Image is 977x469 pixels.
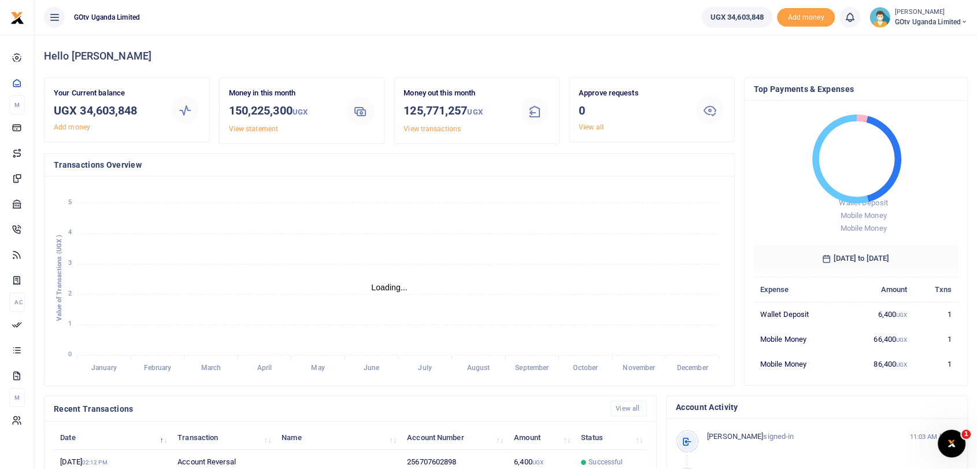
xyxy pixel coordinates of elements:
[869,7,890,28] img: profile-user
[896,337,907,343] small: UGX
[845,277,914,302] th: Amount
[82,459,108,466] small: 02:12 PM
[418,364,431,372] tspan: July
[68,198,72,206] tspan: 5
[579,123,604,131] a: View all
[840,211,886,220] span: Mobile Money
[371,283,408,292] text: Loading...
[508,425,575,450] th: Amount: activate to sort column ascending
[404,102,510,121] h3: 125,771,257
[707,431,895,443] p: signed-in
[895,8,968,17] small: [PERSON_NAME]
[913,327,958,352] td: 1
[404,87,510,99] p: Money out this month
[515,364,549,372] tspan: September
[201,364,221,372] tspan: March
[896,361,907,368] small: UGX
[68,350,72,358] tspan: 0
[896,312,907,318] small: UGX
[467,364,490,372] tspan: August
[55,235,63,321] text: Value of Transactions (UGX )
[754,83,959,95] h4: Top Payments & Expenses
[579,87,686,99] p: Approve requests
[10,11,24,25] img: logo-small
[610,401,647,416] a: View all
[311,364,324,372] tspan: May
[229,125,278,133] a: View statement
[54,425,171,450] th: Date: activate to sort column descending
[961,430,971,439] span: 1
[9,388,25,407] li: M
[869,7,968,28] a: profile-user [PERSON_NAME] GOtv Uganda Limited
[54,102,161,119] h3: UGX 34,603,848
[754,352,845,376] td: Mobile Money
[677,364,709,372] tspan: December
[467,108,482,116] small: UGX
[845,302,914,327] td: 6,400
[404,125,461,133] a: View transactions
[171,425,275,450] th: Transaction: activate to sort column ascending
[623,364,656,372] tspan: November
[754,277,845,302] th: Expense
[68,320,72,328] tspan: 1
[938,430,965,457] iframe: Intercom live chat
[777,8,835,27] span: Add money
[401,425,508,450] th: Account Number: activate to sort column ascending
[895,17,968,27] span: GOtv Uganda Limited
[69,12,145,23] span: GOtv Uganda Limited
[707,432,763,441] span: [PERSON_NAME]
[710,12,764,23] span: UGX 34,603,848
[913,302,958,327] td: 1
[54,158,725,171] h4: Transactions Overview
[754,302,845,327] td: Wallet Deposit
[676,401,958,413] h4: Account Activity
[697,7,777,28] li: Wallet ballance
[10,13,24,21] a: logo-small logo-large logo-large
[589,457,623,467] span: Successful
[257,364,272,372] tspan: April
[293,108,308,116] small: UGX
[839,198,887,207] span: Wallet Deposit
[909,432,958,442] small: 11:03 AM [DATE]
[229,87,336,99] p: Money in this month
[754,327,845,352] td: Mobile Money
[913,277,958,302] th: Txns
[9,95,25,115] li: M
[777,8,835,27] li: Toup your wallet
[229,102,336,121] h3: 150,225,300
[54,123,90,131] a: Add money
[840,224,886,232] span: Mobile Money
[54,87,161,99] p: Your Current balance
[702,7,772,28] a: UGX 34,603,848
[68,259,72,267] tspan: 3
[575,425,647,450] th: Status: activate to sort column ascending
[275,425,401,450] th: Name: activate to sort column ascending
[364,364,380,372] tspan: June
[144,364,172,372] tspan: February
[913,352,958,376] td: 1
[777,12,835,21] a: Add money
[573,364,598,372] tspan: October
[9,293,25,312] li: Ac
[54,402,601,415] h4: Recent Transactions
[845,352,914,376] td: 86,400
[579,102,686,119] h3: 0
[68,290,72,297] tspan: 2
[68,228,72,236] tspan: 4
[91,364,117,372] tspan: January
[44,50,968,62] h4: Hello [PERSON_NAME]
[754,245,959,272] h6: [DATE] to [DATE]
[845,327,914,352] td: 66,400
